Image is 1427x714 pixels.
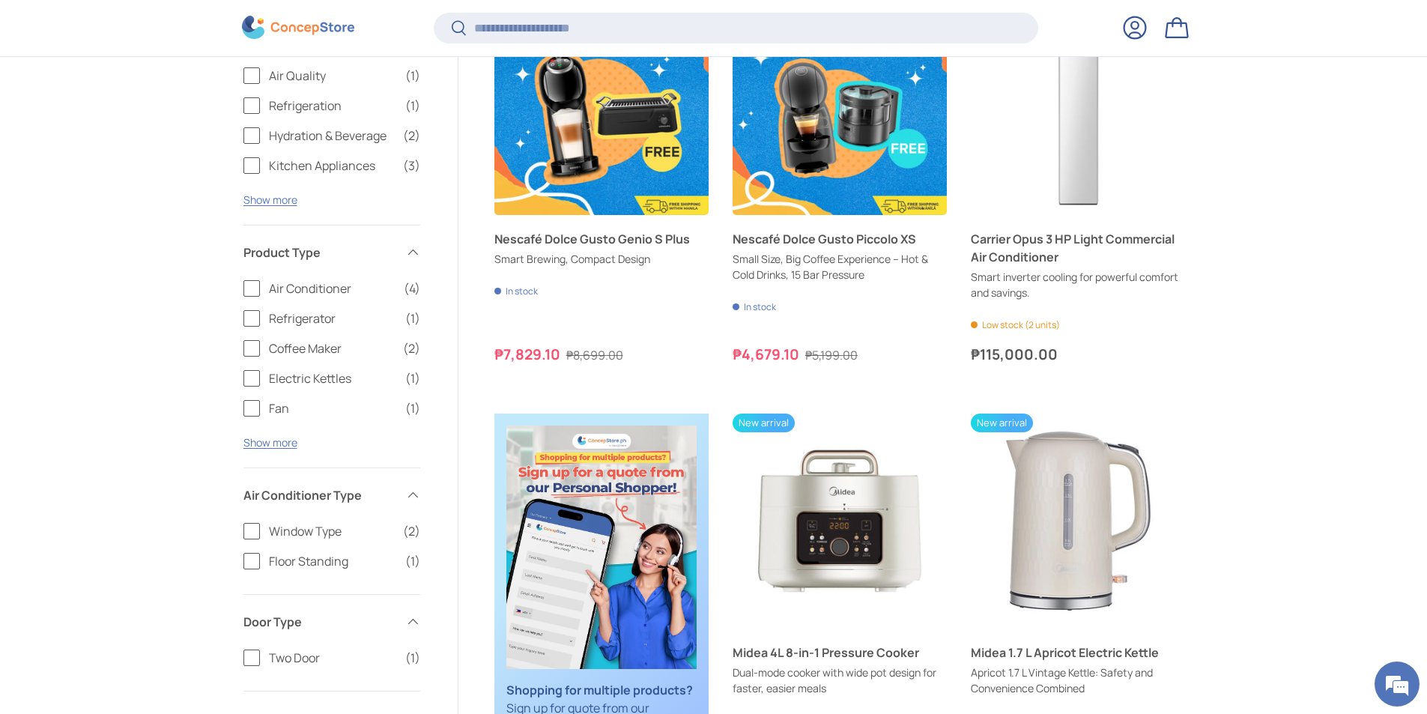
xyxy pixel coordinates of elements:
span: Hydration & Beverage [269,127,394,145]
a: Nescafé Dolce Gusto Piccolo XS [733,1,947,215]
span: (1) [405,97,420,115]
a: Midea 4L 8-in-1 Pressure Cooker [733,414,947,628]
span: (1) [405,399,420,417]
span: Two Door [269,649,396,667]
span: (1) [405,67,420,85]
a: Carrier Opus 3 HP Light Commercial Air Conditioner [971,230,1185,266]
span: Air Conditioner [269,279,395,297]
span: Door Type [243,613,396,631]
a: Nescafé Dolce Gusto Genio S Plus [494,1,709,215]
span: Fan [269,399,396,417]
span: Electric Kettles [269,369,396,387]
span: (1) [405,649,420,667]
a: Nescafé Dolce Gusto Piccolo XS [733,230,947,248]
button: Show more [243,435,297,450]
span: (2) [403,339,420,357]
a: Carrier Opus 3 HP Light Commercial Air Conditioner [971,1,1185,215]
span: (1) [405,552,420,570]
summary: Air Conditioner Type [243,468,420,522]
span: (3) [403,157,420,175]
a: Midea 4L 8-in-1 Pressure Cooker [733,644,947,662]
span: Floor Standing [269,552,396,570]
span: (2) [403,127,420,145]
span: (1) [405,309,420,327]
summary: Door Type [243,595,420,649]
span: Product Type [243,243,396,261]
a: Midea 1.7 L Apricot Electric Kettle [971,644,1185,662]
span: Window Type [269,522,394,540]
span: (2) [403,522,420,540]
span: Coffee Maker [269,339,394,357]
button: Show more [243,193,297,207]
span: New arrival [733,414,795,432]
span: Refrigeration [269,97,396,115]
summary: Product Type [243,226,420,279]
span: Refrigerator [269,309,396,327]
span: New arrival [971,414,1033,432]
span: (1) [405,369,420,387]
span: (4) [404,279,420,297]
span: Air Quality [269,67,396,85]
a: Nescafé Dolce Gusto Genio S Plus [494,230,709,248]
span: Air Conditioner Type [243,486,396,504]
strong: Shopping for multiple products? [506,682,693,698]
span: Kitchen Appliances [269,157,394,175]
a: Midea 1.7 L Apricot Electric Kettle [971,414,1185,628]
img: ConcepStore [242,16,354,40]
